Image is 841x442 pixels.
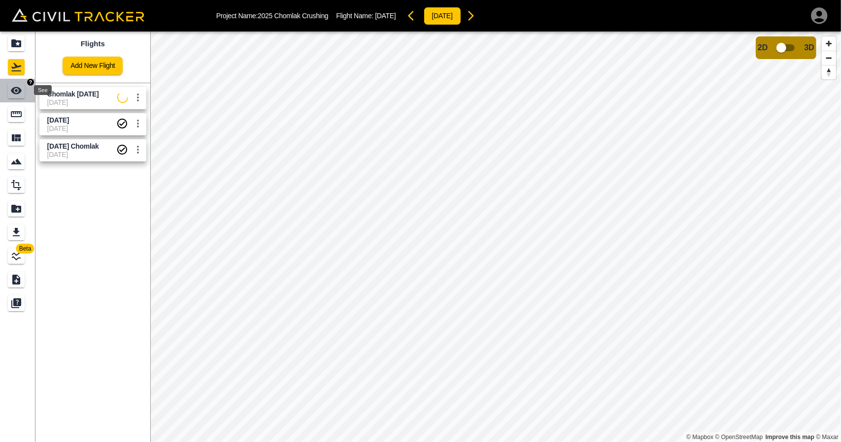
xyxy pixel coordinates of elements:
[375,12,396,20] span: [DATE]
[150,32,841,442] canvas: Map
[424,7,461,25] button: [DATE]
[766,434,814,441] a: Map feedback
[715,434,763,441] a: OpenStreetMap
[758,43,768,52] span: 2D
[336,12,396,20] p: Flight Name:
[816,434,839,441] a: Maxar
[822,65,836,79] button: Reset bearing to north
[686,434,713,441] a: Mapbox
[12,8,144,22] img: Civil Tracker
[805,43,814,52] span: 3D
[216,12,329,20] p: Project Name: 2025 Chomlak Crushing
[34,85,52,95] div: See
[822,36,836,51] button: Zoom in
[822,51,836,65] button: Zoom out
